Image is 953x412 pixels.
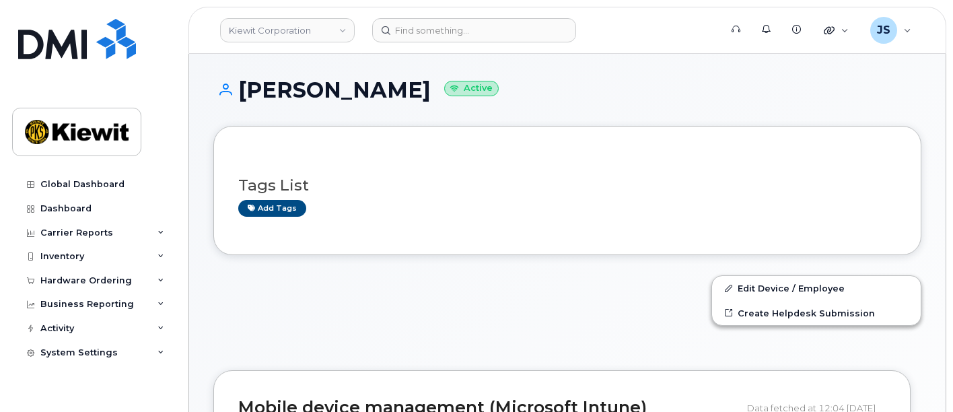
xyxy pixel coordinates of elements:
[238,177,896,194] h3: Tags List
[238,200,306,217] a: Add tags
[712,276,921,300] a: Edit Device / Employee
[213,78,921,102] h1: [PERSON_NAME]
[444,81,499,96] small: Active
[712,301,921,325] a: Create Helpdesk Submission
